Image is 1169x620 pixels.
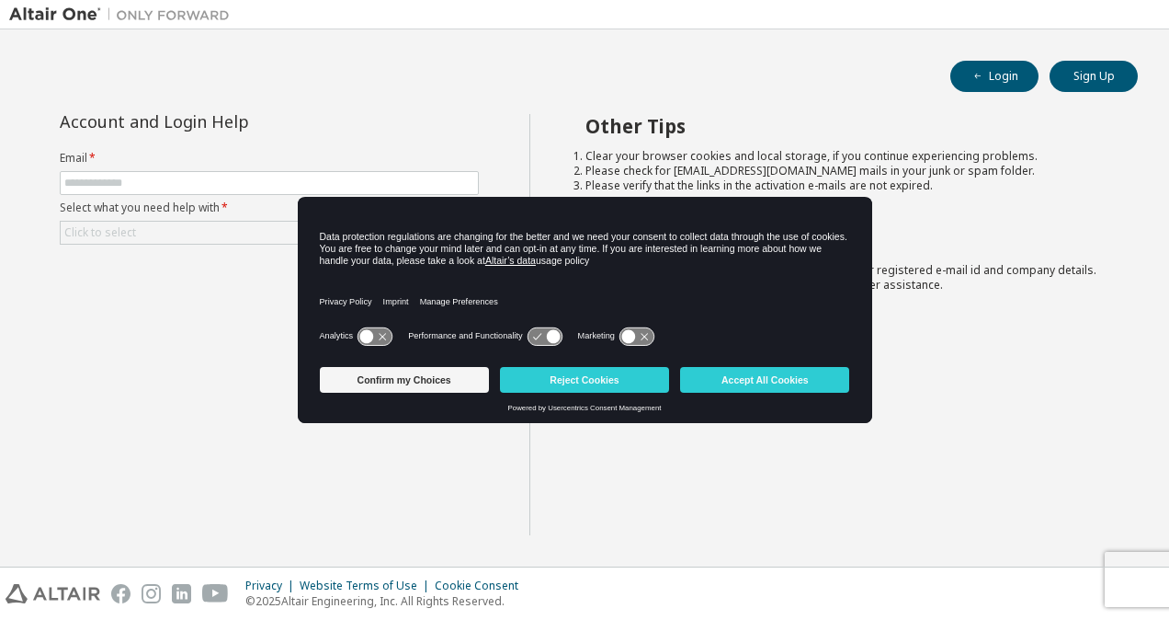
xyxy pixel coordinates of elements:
label: Select what you need help with [60,201,479,215]
img: instagram.svg [142,584,161,603]
div: Privacy [245,579,300,593]
li: Please check for [EMAIL_ADDRESS][DOMAIN_NAME] mails in your junk or spam folder. [585,164,1106,178]
div: Website Terms of Use [300,579,435,593]
label: Email [60,151,479,166]
h2: Other Tips [585,114,1106,138]
img: facebook.svg [111,584,131,603]
img: linkedin.svg [172,584,191,603]
div: Click to select [64,225,136,240]
button: Sign Up [1050,61,1138,92]
li: Please verify that the links in the activation e-mails are not expired. [585,178,1106,193]
img: Altair One [9,6,239,24]
div: Account and Login Help [60,114,395,129]
div: Click to select [61,222,478,244]
button: Login [950,61,1038,92]
li: Clear your browser cookies and local storage, if you continue experiencing problems. [585,149,1106,164]
div: Cookie Consent [435,579,529,593]
img: altair_logo.svg [6,584,100,603]
img: youtube.svg [202,584,229,603]
p: © 2025 Altair Engineering, Inc. All Rights Reserved. [245,593,529,609]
